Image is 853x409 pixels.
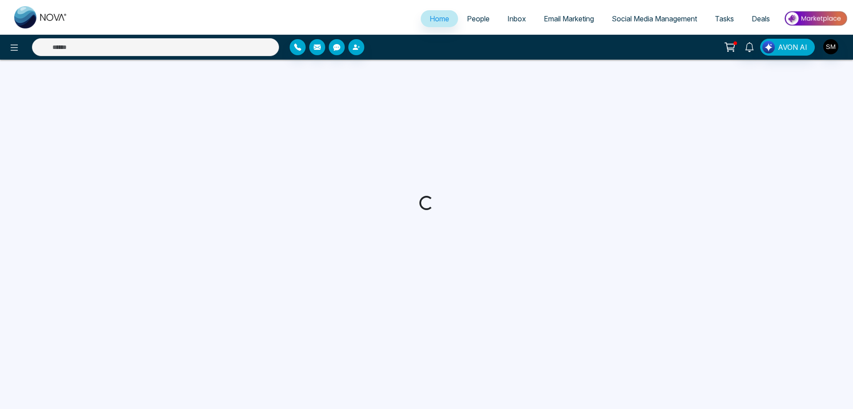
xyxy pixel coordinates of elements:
[612,14,697,23] span: Social Media Management
[752,14,770,23] span: Deals
[507,14,526,23] span: Inbox
[421,10,458,27] a: Home
[715,14,734,23] span: Tasks
[430,14,449,23] span: Home
[823,39,838,54] img: User Avatar
[706,10,743,27] a: Tasks
[467,14,490,23] span: People
[743,10,779,27] a: Deals
[762,41,775,53] img: Lead Flow
[535,10,603,27] a: Email Marketing
[760,39,815,56] button: AVON AI
[783,8,848,28] img: Market-place.gif
[498,10,535,27] a: Inbox
[14,6,68,28] img: Nova CRM Logo
[544,14,594,23] span: Email Marketing
[603,10,706,27] a: Social Media Management
[458,10,498,27] a: People
[778,42,807,53] span: AVON AI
